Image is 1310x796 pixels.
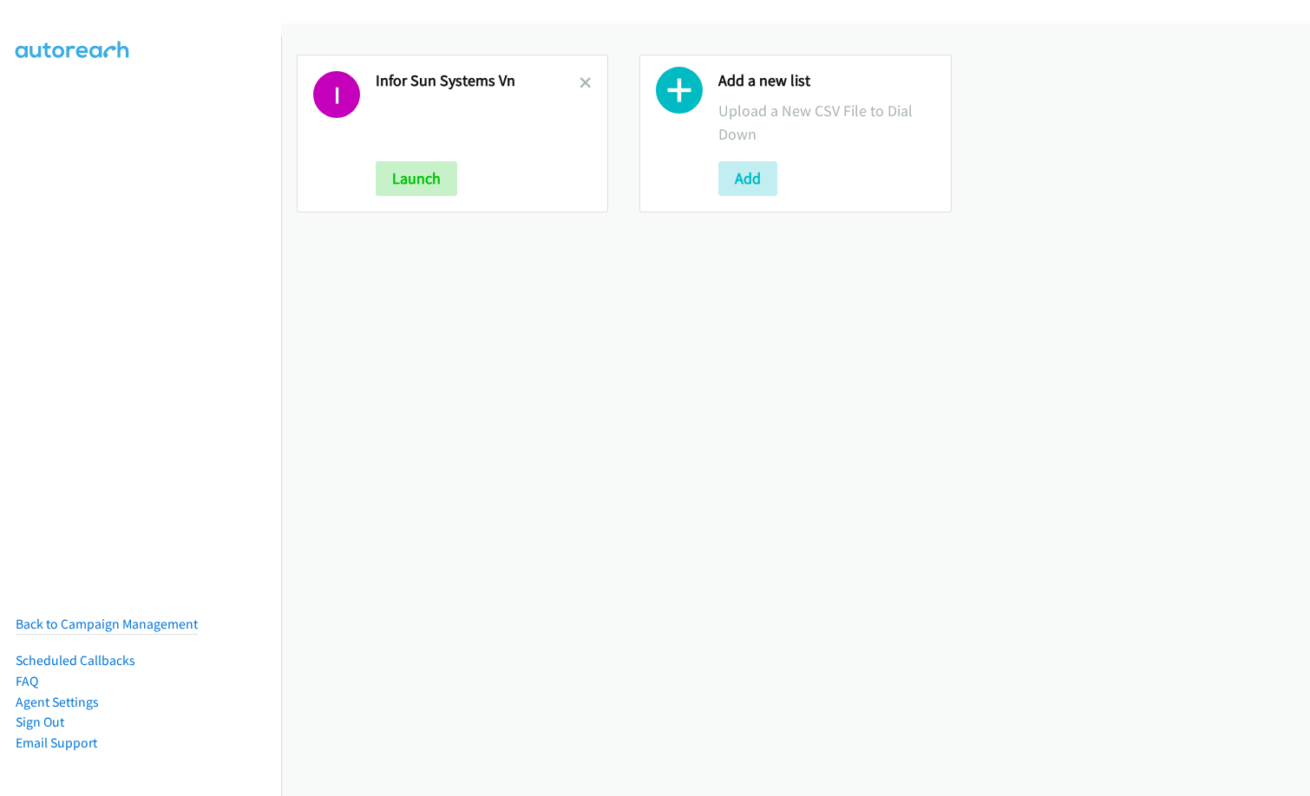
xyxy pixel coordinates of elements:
a: Scheduled Callbacks [16,652,135,669]
button: Add [718,161,777,196]
p: Upload a New CSV File to Dial Down [718,99,934,146]
a: FAQ [16,673,38,689]
a: Sign Out [16,714,64,730]
h2: Add a new list [718,71,934,91]
a: Agent Settings [16,694,99,710]
h1: I [313,71,360,118]
h2: Infor Sun Systems Vn [376,71,580,91]
a: Back to Campaign Management [16,616,198,632]
a: Email Support [16,734,97,751]
button: Launch [376,161,457,196]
